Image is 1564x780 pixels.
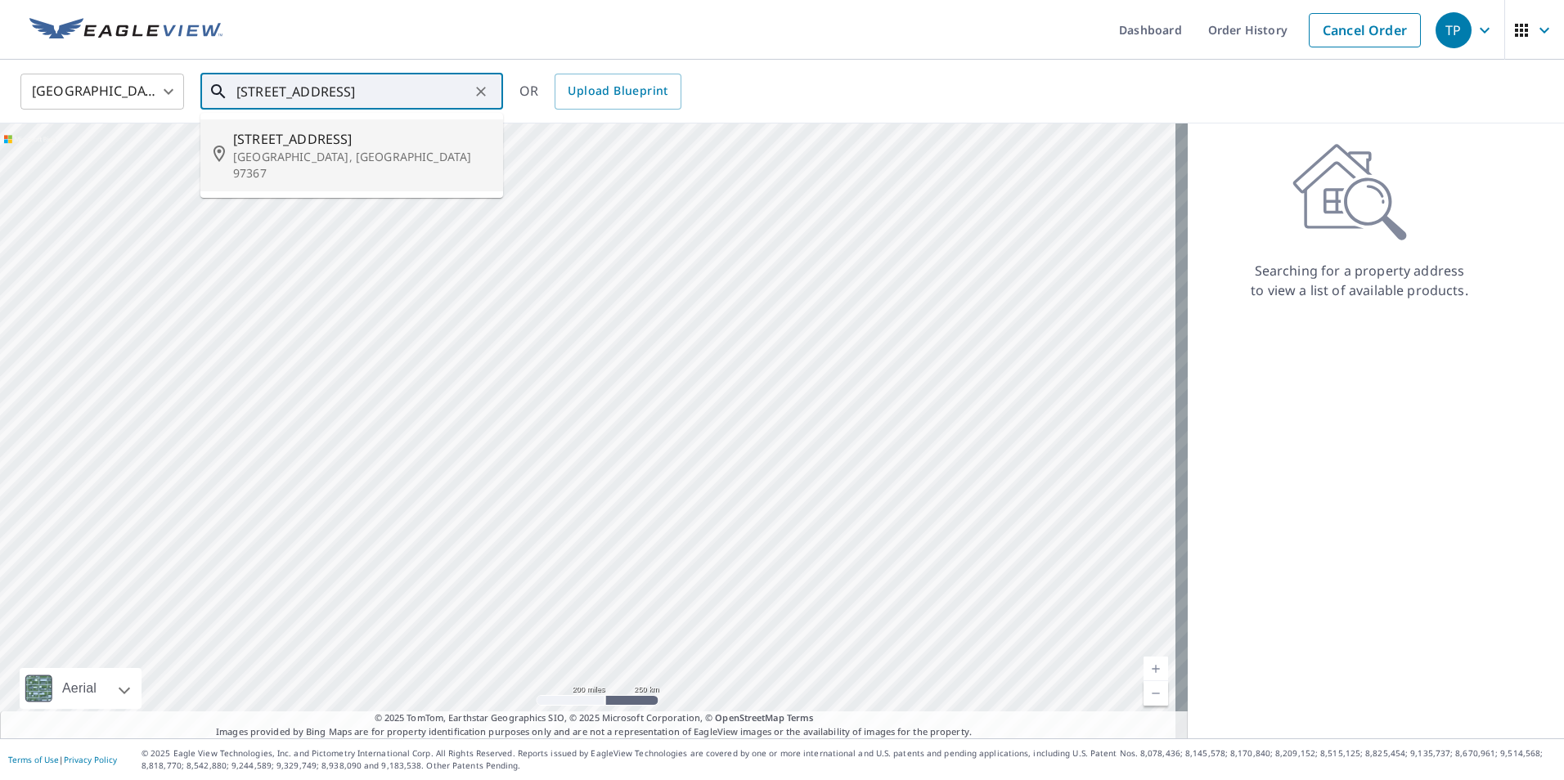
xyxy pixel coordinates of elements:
img: EV Logo [29,18,222,43]
a: OpenStreetMap [715,711,784,724]
a: Upload Blueprint [555,74,681,110]
p: Searching for a property address to view a list of available products. [1250,261,1469,300]
a: Privacy Policy [64,754,117,765]
p: [GEOGRAPHIC_DATA], [GEOGRAPHIC_DATA] 97367 [233,149,490,182]
p: © 2025 Eagle View Technologies, Inc. and Pictometry International Corp. All Rights Reserved. Repo... [142,747,1556,772]
span: [STREET_ADDRESS] [233,129,490,149]
a: Cancel Order [1309,13,1421,47]
div: Aerial [57,668,101,709]
a: Current Level 5, Zoom Out [1144,681,1168,706]
p: | [8,755,117,764]
button: Clear [470,80,492,103]
div: Aerial [20,668,142,709]
input: Search by address or latitude-longitude [236,69,470,114]
div: OR [519,74,681,110]
div: [GEOGRAPHIC_DATA] [20,69,184,114]
span: © 2025 TomTom, Earthstar Geographics SIO, © 2025 Microsoft Corporation, © [375,711,814,725]
div: TP [1436,12,1472,48]
span: Upload Blueprint [568,81,667,101]
a: Current Level 5, Zoom In [1144,657,1168,681]
a: Terms [787,711,814,724]
a: Terms of Use [8,754,59,765]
